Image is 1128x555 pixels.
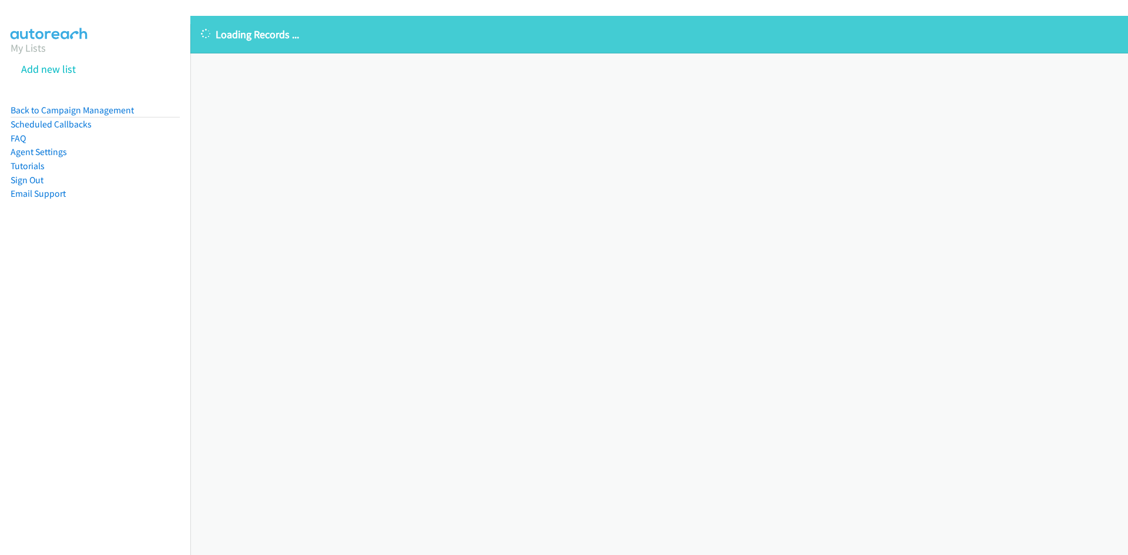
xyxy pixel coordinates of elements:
a: Add new list [21,62,76,76]
a: Sign Out [11,174,43,186]
a: Scheduled Callbacks [11,119,92,130]
a: FAQ [11,133,26,144]
p: Loading Records ... [201,26,1117,42]
a: My Lists [11,41,46,55]
a: Email Support [11,188,66,199]
a: Tutorials [11,160,45,171]
iframe: Checklist [1029,504,1119,546]
a: Back to Campaign Management [11,105,134,116]
a: Agent Settings [11,146,67,157]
